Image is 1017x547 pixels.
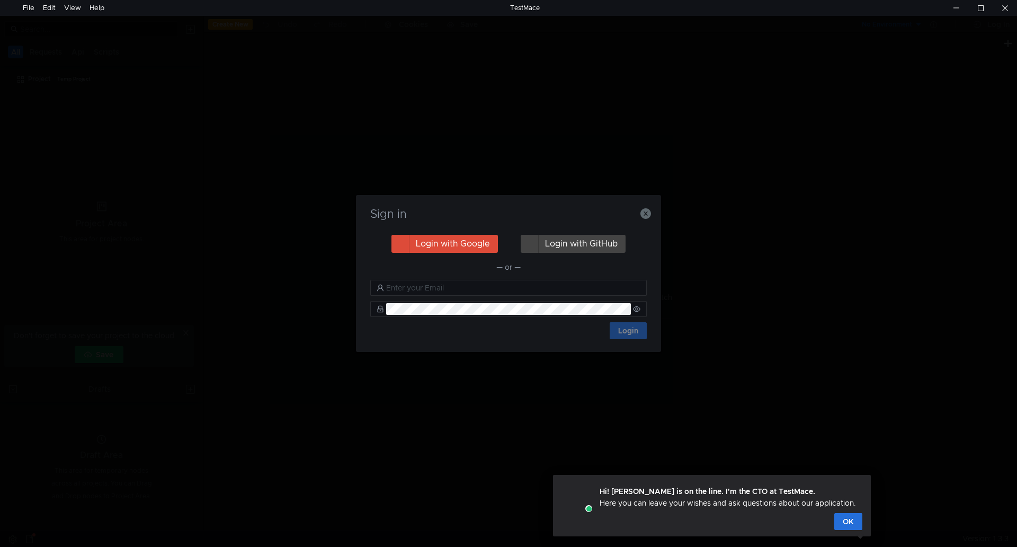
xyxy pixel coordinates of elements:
button: OK [834,513,862,530]
div: — or — [370,261,647,273]
div: Here you can leave your wishes and ask questions about our application. [600,486,856,509]
button: Login with Google [391,235,498,253]
strong: Hi! [PERSON_NAME] is on the line. I'm the CTO at TestMace. [600,487,815,496]
input: Enter your Email [386,282,640,294]
button: Login with GitHub [521,235,626,253]
h3: Sign in [369,208,648,220]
